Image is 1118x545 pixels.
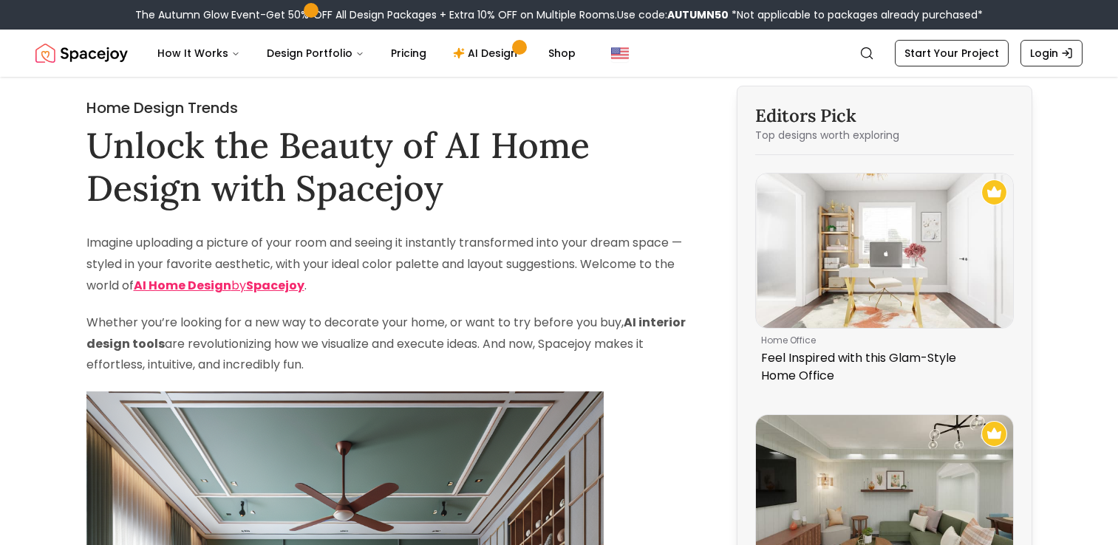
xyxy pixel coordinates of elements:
h1: Unlock the Beauty of AI Home Design with Spacejoy [86,124,698,209]
strong: Spacejoy [246,277,304,294]
span: *Not applicable to packages already purchased* [729,7,983,22]
nav: Global [35,30,1083,77]
a: Feel Inspired with this Glam-Style Home OfficeRecommended Spacejoy Design - Feel Inspired with th... [755,173,1014,391]
strong: AI Home Design [134,277,231,294]
strong: AI interior design tools [86,314,686,352]
button: Design Portfolio [255,38,376,68]
b: AUTUMN50 [667,7,729,22]
p: Top designs worth exploring [755,128,1014,143]
a: Shop [536,38,587,68]
img: Recommended Spacejoy Design - Feel Inspired with this Glam-Style Home Office [981,179,1007,205]
p: Feel Inspired with this Glam-Style Home Office [761,349,1002,385]
h2: Home Design Trends [86,97,698,118]
p: home office [761,335,1002,346]
a: Login [1020,40,1083,66]
a: AI Design [441,38,534,68]
a: Spacejoy [35,38,128,68]
a: Start Your Project [895,40,1009,66]
img: Recommended Spacejoy Design - Eclectic Boho Living Room Dining Room [981,421,1007,447]
nav: Main [146,38,587,68]
a: Pricing [379,38,438,68]
p: Imagine uploading a picture of your room and seeing it instantly transformed into your dream spac... [86,233,698,296]
p: Whether you’re looking for a new way to decorate your home, or want to try before you buy, are re... [86,312,698,376]
img: Spacejoy Logo [35,38,128,68]
a: AI Home DesignbySpacejoy [134,277,304,294]
h3: Editors Pick [755,104,1014,128]
img: Feel Inspired with this Glam-Style Home Office [756,174,1013,328]
img: United States [611,44,629,62]
div: The Autumn Glow Event-Get 50% OFF All Design Packages + Extra 10% OFF on Multiple Rooms. [135,7,983,22]
span: Use code: [617,7,729,22]
button: How It Works [146,38,252,68]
